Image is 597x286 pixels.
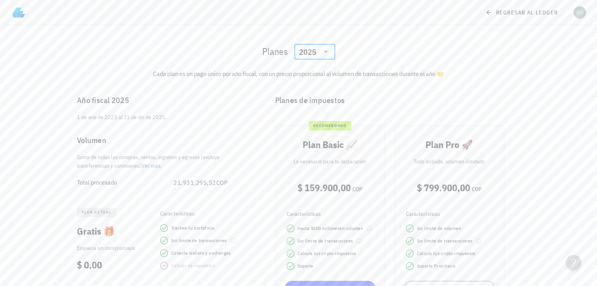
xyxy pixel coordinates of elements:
[82,208,111,217] span: plan actual
[480,5,564,20] a: regresar al ledger
[401,157,498,166] p: Todo incluido, volumen ilimitado
[77,225,115,237] span: Gratis 🎁
[77,244,149,252] p: Empieza sin compromisos
[71,88,243,113] div: Año fiscal 2025
[303,138,358,151] span: Plan Basic 📈
[171,249,231,257] span: Conecta wallets y exchanges
[313,225,340,231] span: 500 millones
[77,179,173,186] div: Total procesado
[282,157,378,166] p: Lo necesario para tu declaración
[216,179,228,186] span: COP
[487,9,558,16] span: regresar al ledger
[352,186,362,193] span: COP
[171,224,214,232] span: Trackea tu portafolio
[298,181,351,194] span: $ 159.900,00
[13,6,25,19] img: LedgiFi
[417,237,473,245] span: Sin límite de transacciones
[298,224,363,232] span: Hasta $ en volumen
[71,128,243,153] div: Volumen
[269,88,527,113] div: Planes de impuestos
[66,64,531,83] div: Cada plan es un pago único por año fiscal, con un precio proporcional al volumen de transacciones...
[299,48,317,56] div: 2025
[142,162,161,169] a: Ver más
[77,259,102,271] span: $ 0,00
[573,6,586,19] div: avatar
[417,262,456,270] span: Soporte Prioritario
[71,153,243,170] div: Suma de todas las compras, ventas, ingresos y egresos (excluye transferencias y comisiones). .
[471,186,481,193] span: COP
[425,138,473,151] span: Plan Pro 🚀
[298,250,356,257] span: Calcula tus cripto-impuestos
[417,224,461,232] span: Sin límite de volumen
[171,262,215,270] div: Cálculo de impuestos
[71,113,243,128] div: 1 de ene de 2025 al 31 de dic de 2025.
[417,181,470,194] span: $ 799.900,00
[298,262,314,270] span: Soporte
[298,237,353,245] span: Sin límite de transacciones
[417,250,476,257] span: Calcula tus cripto-impuestos
[171,237,227,244] span: Sin límite de transacciones
[294,44,335,60] div: 2025
[262,45,288,58] h2: Planes
[313,121,346,130] span: recomendado
[173,179,216,186] span: 21.931.295,52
